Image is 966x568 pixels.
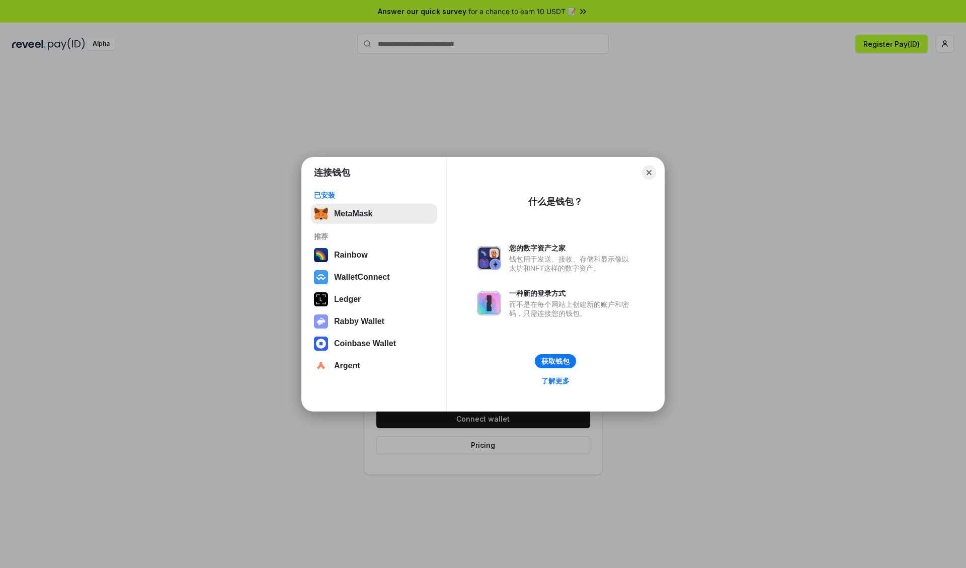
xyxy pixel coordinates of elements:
[535,354,576,368] button: 获取钱包
[311,311,437,332] button: Rabby Wallet
[334,339,396,348] div: Coinbase Wallet
[334,317,384,326] div: Rabby Wallet
[528,196,583,208] div: 什么是钱包？
[314,232,434,241] div: 推荐
[541,376,570,385] div: 了解更多
[334,295,361,304] div: Ledger
[314,359,328,373] img: svg+xml,%3Csvg%20width%3D%2228%22%20height%3D%2228%22%20viewBox%3D%220%200%2028%2028%22%20fill%3D...
[334,273,390,282] div: WalletConnect
[642,166,656,180] button: Close
[509,300,634,318] div: 而不是在每个网站上创建新的账户和密码，只需连接您的钱包。
[509,244,634,253] div: 您的数字资产之家
[477,246,501,270] img: svg+xml,%3Csvg%20xmlns%3D%22http%3A%2F%2Fwww.w3.org%2F2000%2Fsvg%22%20fill%3D%22none%22%20viewBox...
[541,357,570,366] div: 获取钱包
[509,289,634,298] div: 一种新的登录方式
[314,292,328,306] img: svg+xml,%3Csvg%20xmlns%3D%22http%3A%2F%2Fwww.w3.org%2F2000%2Fsvg%22%20width%3D%2228%22%20height%3...
[334,361,360,370] div: Argent
[314,314,328,329] img: svg+xml,%3Csvg%20xmlns%3D%22http%3A%2F%2Fwww.w3.org%2F2000%2Fsvg%22%20fill%3D%22none%22%20viewBox...
[314,270,328,284] img: svg+xml,%3Csvg%20width%3D%2228%22%20height%3D%2228%22%20viewBox%3D%220%200%2028%2028%22%20fill%3D...
[334,209,372,218] div: MetaMask
[535,374,576,387] a: 了解更多
[314,248,328,262] img: svg+xml,%3Csvg%20width%3D%22120%22%20height%3D%22120%22%20viewBox%3D%220%200%20120%20120%22%20fil...
[314,337,328,351] img: svg+xml,%3Csvg%20width%3D%2228%22%20height%3D%2228%22%20viewBox%3D%220%200%2028%2028%22%20fill%3D...
[311,204,437,224] button: MetaMask
[311,289,437,309] button: Ledger
[314,191,434,200] div: 已安装
[311,356,437,376] button: Argent
[311,334,437,354] button: Coinbase Wallet
[334,251,368,260] div: Rainbow
[314,167,350,179] h1: 连接钱包
[477,291,501,315] img: svg+xml,%3Csvg%20xmlns%3D%22http%3A%2F%2Fwww.w3.org%2F2000%2Fsvg%22%20fill%3D%22none%22%20viewBox...
[314,207,328,221] img: svg+xml,%3Csvg%20fill%3D%22none%22%20height%3D%2233%22%20viewBox%3D%220%200%2035%2033%22%20width%...
[311,267,437,287] button: WalletConnect
[509,255,634,273] div: 钱包用于发送、接收、存储和显示像以太坊和NFT这样的数字资产。
[311,245,437,265] button: Rainbow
